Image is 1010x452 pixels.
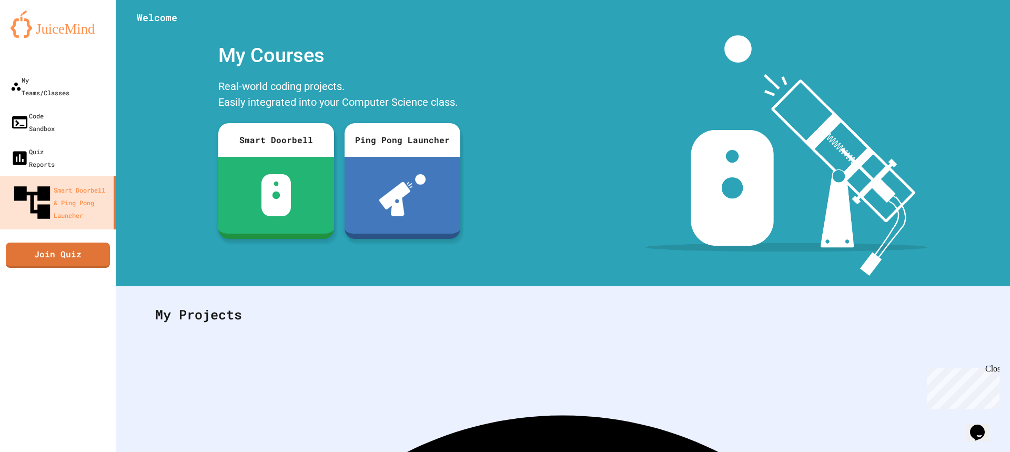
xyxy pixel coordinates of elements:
div: My Projects [145,294,981,335]
iframe: chat widget [966,410,999,441]
div: Chat with us now!Close [4,4,73,67]
div: Smart Doorbell [218,123,334,157]
div: Smart Doorbell & Ping Pong Launcher [11,181,109,224]
img: logo-orange.svg [11,11,105,38]
div: Code Sandbox [11,109,55,135]
div: My Courses [213,35,466,76]
div: Ping Pong Launcher [345,123,460,157]
div: Quiz Reports [11,145,55,170]
div: Real-world coding projects. Easily integrated into your Computer Science class. [213,76,466,115]
div: My Teams/Classes [11,74,69,99]
img: banner-image-my-projects.png [645,35,927,276]
img: ppl-with-ball.png [379,174,426,216]
img: sdb-white.svg [261,174,291,216]
iframe: chat widget [923,364,999,409]
a: Join Quiz [6,243,110,268]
